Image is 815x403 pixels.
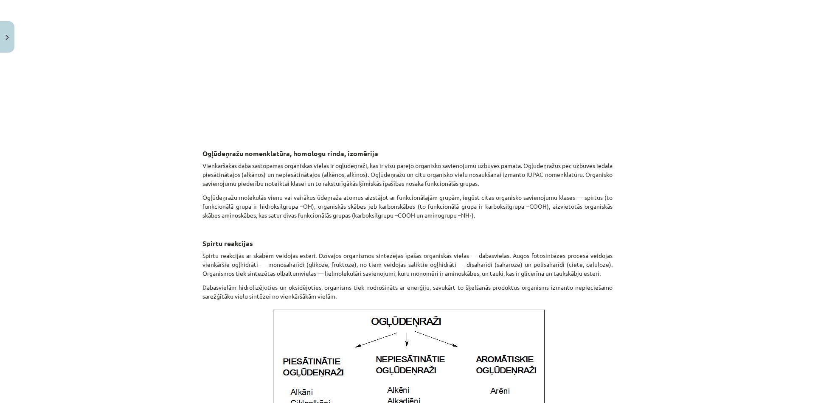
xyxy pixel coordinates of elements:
[6,35,9,40] img: icon-close-lesson-0947bae3869378f0d4975bcd49f059093ad1ed9edebbc8119c70593378902aed.svg
[202,283,613,301] p: Dabasvielām hidrolizējoties un oksidējoties, organisms tiek nodrošināts ar enerģiju, savukārt to ...
[202,239,253,248] strong: Spirtu reakcijas
[202,149,378,158] strong: Ogļūdeņražu nomenklatūra, homologu rinda, izomērija
[202,193,613,220] p: Ogļūdeņražu molekulās vienu vai vairākus ūdeņraža atomus aizstājot ar funkcionālajām grupām, iegū...
[202,251,613,278] p: Spirtu reakcijās ar skābēm veidojas esteri. Dzīvajos organismos sintezējas īpašas organiskās viel...
[202,161,613,188] p: Vienkāršākās dabā sastopamās organiskās vielas ir ogļūdeņraži, kas ir visu pārējo organisko savie...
